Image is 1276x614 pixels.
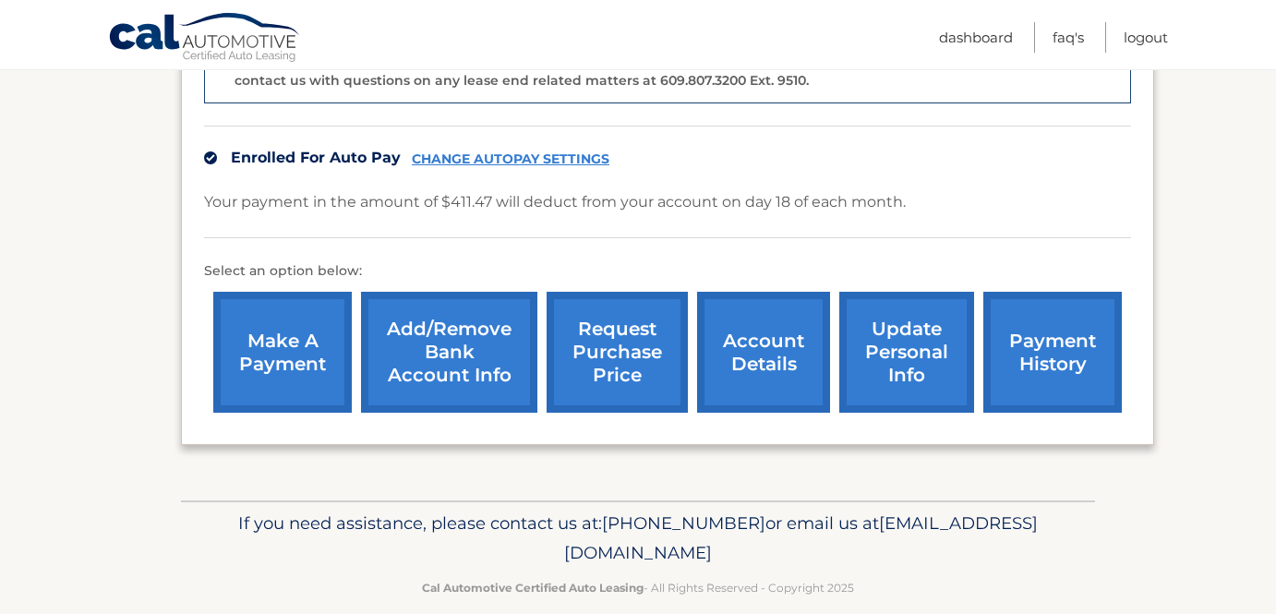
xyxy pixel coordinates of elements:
[204,151,217,164] img: check.svg
[193,509,1083,568] p: If you need assistance, please contact us at: or email us at
[361,292,537,413] a: Add/Remove bank account info
[697,292,830,413] a: account details
[564,512,1038,563] span: [EMAIL_ADDRESS][DOMAIN_NAME]
[1053,22,1084,53] a: FAQ's
[412,151,609,167] a: CHANGE AUTOPAY SETTINGS
[231,149,401,166] span: Enrolled For Auto Pay
[213,292,352,413] a: make a payment
[983,292,1122,413] a: payment history
[547,292,688,413] a: request purchase price
[193,578,1083,597] p: - All Rights Reserved - Copyright 2025
[108,12,302,66] a: Cal Automotive
[422,581,644,595] strong: Cal Automotive Certified Auto Leasing
[1124,22,1168,53] a: Logout
[939,22,1013,53] a: Dashboard
[602,512,765,534] span: [PHONE_NUMBER]
[235,27,1119,89] p: The end of your lease is approaching soon. A member of our lease end team will be in touch soon t...
[204,260,1131,283] p: Select an option below:
[839,292,974,413] a: update personal info
[204,189,906,215] p: Your payment in the amount of $411.47 will deduct from your account on day 18 of each month.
